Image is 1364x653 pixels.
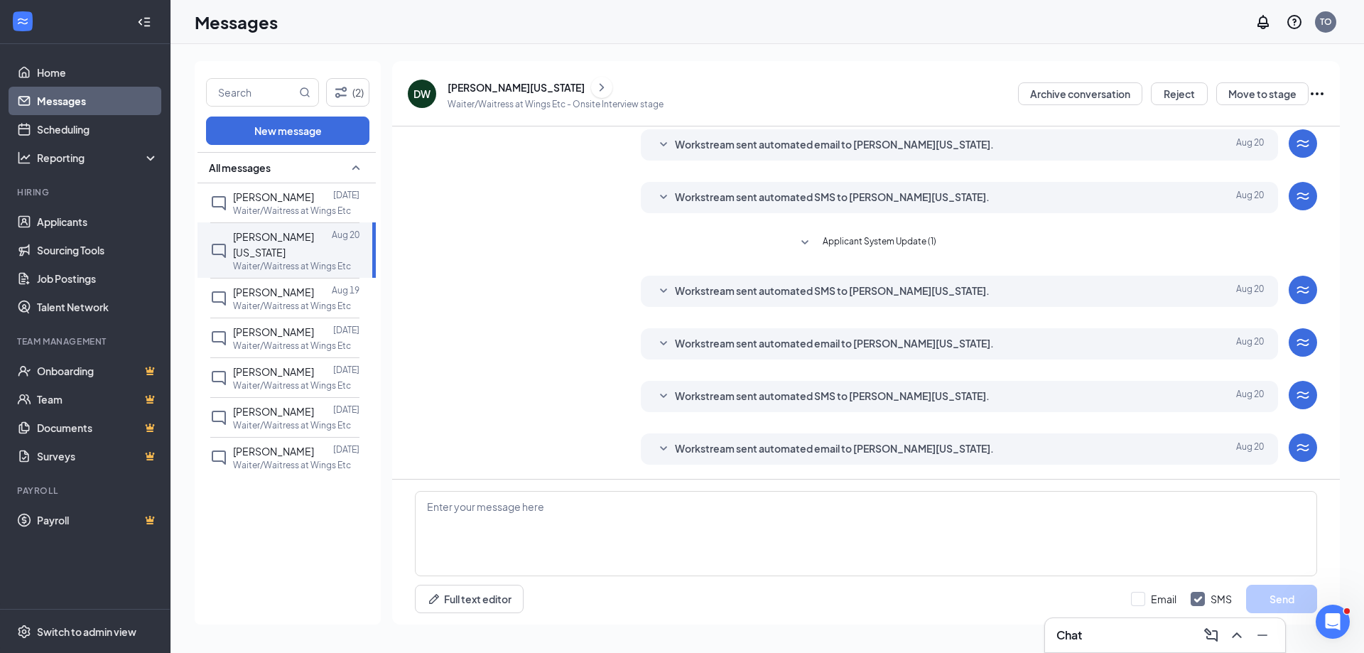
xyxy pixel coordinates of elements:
iframe: Intercom live chat [1316,605,1350,639]
svg: WorkstreamLogo [1294,281,1311,298]
span: [PERSON_NAME] [233,445,314,458]
span: Applicant System Update (1) [823,234,936,252]
div: Hiring [17,186,156,198]
span: Aug 20 [1236,189,1264,206]
svg: WorkstreamLogo [16,14,30,28]
button: Full text editorPen [415,585,524,613]
svg: ChevronRight [595,79,609,96]
svg: WorkstreamLogo [1294,334,1311,351]
span: [PERSON_NAME] [233,405,314,418]
p: Waiter/Waitress at Wings Etc [233,379,351,392]
svg: Collapse [137,15,151,29]
svg: WorkstreamLogo [1294,135,1311,152]
svg: SmallChevronUp [347,159,364,176]
a: Sourcing Tools [37,236,158,264]
button: SmallChevronDownApplicant System Update (1) [796,234,936,252]
svg: ChatInactive [210,330,227,347]
p: [DATE] [333,404,359,416]
button: Archive conversation [1018,82,1142,105]
h3: Chat [1056,627,1082,643]
svg: MagnifyingGlass [299,87,310,98]
span: Workstream sent automated SMS to [PERSON_NAME][US_STATE]. [675,189,990,206]
svg: Pen [427,592,441,606]
p: [DATE] [333,324,359,336]
svg: SmallChevronDown [655,136,672,153]
button: Filter (2) [326,78,369,107]
div: [PERSON_NAME][US_STATE] [448,80,585,95]
span: Aug 20 [1236,335,1264,352]
span: Aug 20 [1236,136,1264,153]
a: Messages [37,87,158,115]
p: Waiter/Waitress at Wings Etc [233,419,351,431]
button: Minimize [1251,624,1274,647]
a: Talent Network [37,293,158,321]
svg: Minimize [1254,627,1271,644]
span: Aug 20 [1236,388,1264,405]
svg: SmallChevronDown [655,441,672,458]
span: Workstream sent automated SMS to [PERSON_NAME][US_STATE]. [675,283,990,300]
svg: SmallChevronDown [655,189,672,206]
a: PayrollCrown [37,506,158,534]
a: Applicants [37,207,158,236]
button: Reject [1151,82,1208,105]
p: Aug 20 [332,229,359,241]
span: Aug 20 [1236,441,1264,458]
a: Job Postings [37,264,158,293]
span: Workstream sent automated email to [PERSON_NAME][US_STATE]. [675,335,994,352]
a: Scheduling [37,115,158,144]
p: Aug 19 [332,284,359,296]
span: [PERSON_NAME] [233,365,314,378]
svg: WorkstreamLogo [1294,387,1311,404]
svg: ChatInactive [210,449,227,466]
svg: SmallChevronDown [655,388,672,405]
div: Reporting [37,151,159,165]
svg: WorkstreamLogo [1294,188,1311,205]
svg: ChevronUp [1228,627,1245,644]
p: [DATE] [333,189,359,201]
svg: ChatInactive [210,195,227,212]
p: Waiter/Waitress at Wings Etc [233,300,351,312]
svg: Settings [17,625,31,639]
svg: WorkstreamLogo [1294,439,1311,456]
div: Payroll [17,485,156,497]
p: [DATE] [333,364,359,376]
svg: ChatInactive [210,242,227,259]
p: Waiter/Waitress at Wings Etc [233,340,351,352]
button: Send [1246,585,1317,613]
svg: Analysis [17,151,31,165]
div: Switch to admin view [37,625,136,639]
button: ChevronRight [591,77,612,98]
a: SurveysCrown [37,442,158,470]
button: ChevronUp [1225,624,1248,647]
svg: ComposeMessage [1203,627,1220,644]
p: [DATE] [333,443,359,455]
a: TeamCrown [37,385,158,414]
button: ComposeMessage [1200,624,1223,647]
svg: Ellipses [1309,85,1326,102]
span: Workstream sent automated email to [PERSON_NAME][US_STATE]. [675,441,994,458]
div: TO [1320,16,1332,28]
h1: Messages [195,10,278,34]
svg: QuestionInfo [1286,14,1303,31]
svg: Notifications [1255,14,1272,31]
span: All messages [209,161,271,175]
svg: SmallChevronDown [655,283,672,300]
button: New message [206,117,369,145]
svg: SmallChevronDown [655,335,672,352]
p: Waiter/Waitress at Wings Etc [233,459,351,471]
a: DocumentsCrown [37,414,158,442]
span: Workstream sent automated SMS to [PERSON_NAME][US_STATE]. [675,388,990,405]
input: Search [207,79,296,106]
span: [PERSON_NAME] [233,286,314,298]
svg: ChatInactive [210,369,227,387]
p: Waiter/Waitress at Wings Etc [233,205,351,217]
p: Waiter/Waitress at Wings Etc - Onsite Interview stage [448,98,664,110]
button: Move to stage [1216,82,1309,105]
span: [PERSON_NAME] [233,325,314,338]
span: [PERSON_NAME] [233,190,314,203]
p: Waiter/Waitress at Wings Etc [233,260,351,272]
svg: ChatInactive [210,290,227,307]
a: Home [37,58,158,87]
svg: ChatInactive [210,409,227,426]
a: OnboardingCrown [37,357,158,385]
